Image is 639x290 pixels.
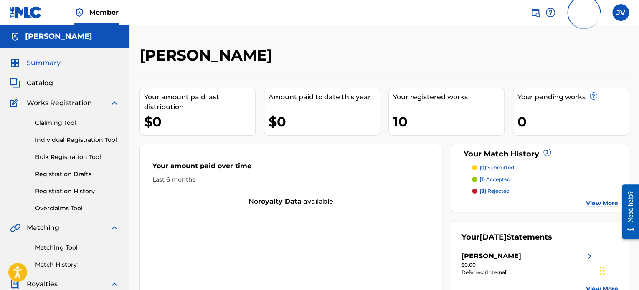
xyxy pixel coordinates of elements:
a: Registration History [35,187,119,196]
span: (8) [479,188,486,194]
a: Bulk Registration Tool [35,153,119,161]
img: Matching [10,223,20,233]
a: (0) submitted [472,164,618,171]
a: Match History [35,260,119,269]
span: Works Registration [27,98,92,108]
p: rejected [479,187,510,195]
img: search [530,8,540,18]
div: 10 [393,112,504,131]
a: Claiming Tool [35,119,119,127]
img: Royalties [10,279,20,289]
span: Matching [27,223,59,233]
div: Arrastar [600,258,605,283]
a: Matching Tool [35,243,119,252]
span: Member [89,8,119,17]
div: Your pending works [517,92,629,102]
a: Public Search [530,4,540,21]
span: Royalties [27,279,58,289]
p: accepted [479,176,510,183]
div: $0.00 [461,261,595,269]
h2: [PERSON_NAME] [139,46,276,65]
div: Your amount paid last distribution [144,92,255,112]
a: [PERSON_NAME]right chevron icon$0.00Deferred (Internal) [461,251,595,276]
iframe: Resource Center [616,178,639,245]
a: Individual Registration Tool [35,136,119,144]
div: 0 [517,112,629,131]
img: expand [109,98,119,108]
h5: Joelmo Vanda [25,32,92,41]
img: help [545,8,555,18]
img: expand [109,279,119,289]
a: CatalogCatalog [10,78,53,88]
div: Deferred (Internal) [461,269,595,276]
div: Your Match History [461,149,618,160]
div: Last 6 months [152,175,429,184]
span: [DATE] [479,232,507,242]
span: ? [590,93,597,99]
div: Your registered works [393,92,504,102]
img: Summary [10,58,20,68]
div: User Menu [612,4,629,21]
a: (8) rejected [472,187,618,195]
div: Amount paid to date this year [269,92,380,102]
p: submitted [479,164,514,171]
div: [PERSON_NAME] [461,251,521,261]
span: ? [544,149,550,156]
iframe: Chat Widget [597,250,639,290]
strong: royalty data [258,197,302,205]
img: right chevron icon [585,251,595,261]
img: expand [109,223,119,233]
div: Widget de chat [597,250,639,290]
a: View More [586,199,618,208]
a: SummarySummary [10,58,61,68]
div: Your amount paid over time [152,161,429,175]
img: Top Rightsholder [74,8,84,18]
img: Works Registration [10,98,21,108]
img: Accounts [10,32,20,42]
span: Catalog [27,78,53,88]
div: Help [545,4,555,21]
div: No available [140,197,442,207]
span: (1) [479,176,485,182]
img: Catalog [10,78,20,88]
a: Overclaims Tool [35,204,119,213]
div: Your Statements [461,232,552,243]
a: (1) accepted [472,176,618,183]
span: Summary [27,58,61,68]
div: $0 [269,112,380,131]
img: MLC Logo [10,6,42,18]
a: Registration Drafts [35,170,119,179]
span: (0) [479,164,486,171]
div: $0 [144,112,255,131]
